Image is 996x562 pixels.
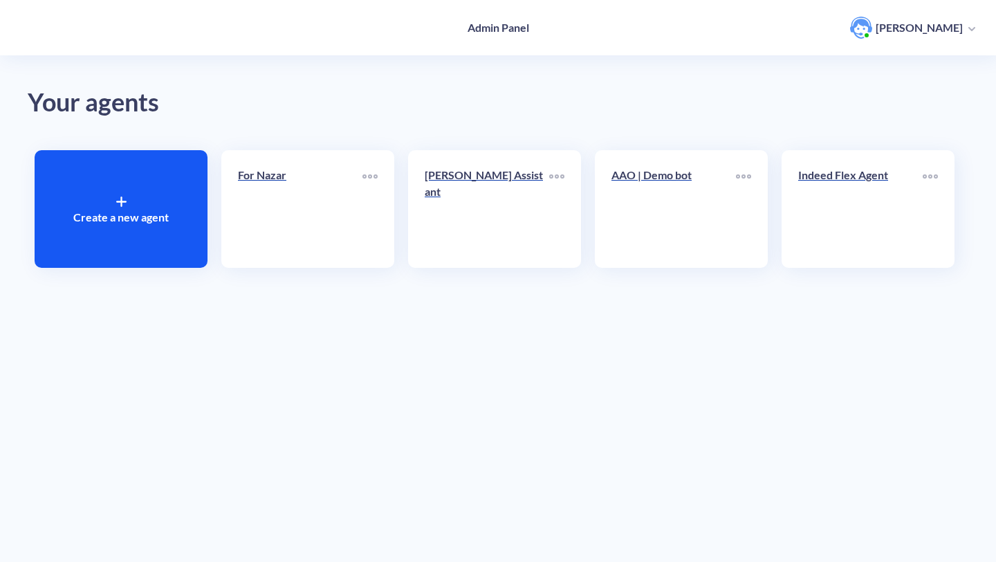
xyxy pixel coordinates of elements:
img: user photo [850,17,872,39]
p: [PERSON_NAME] [876,20,963,35]
a: AAO | Demo bot [611,167,736,251]
div: Your agents [28,83,968,123]
button: user photo[PERSON_NAME] [843,15,982,40]
h4: Admin Panel [468,21,529,34]
p: For Nazar [238,167,362,183]
p: [PERSON_NAME] Assistant [425,167,549,200]
p: AAO | Demo bot [611,167,736,183]
p: Indeed Flex Agent [798,167,923,183]
a: [PERSON_NAME] Assistant [425,167,549,251]
p: Create a new agent [73,209,169,226]
a: Indeed Flex Agent [798,167,923,251]
a: For Nazar [238,167,362,251]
